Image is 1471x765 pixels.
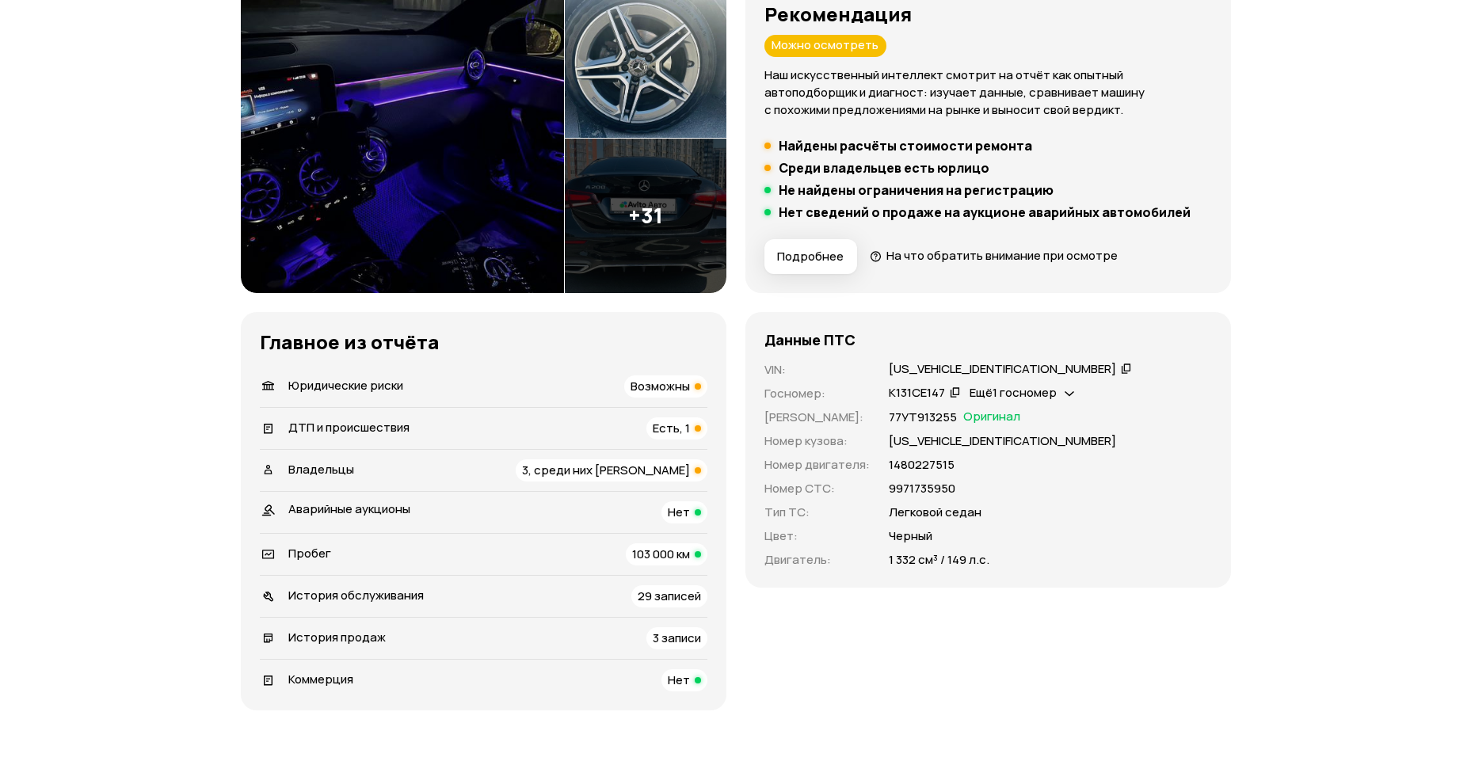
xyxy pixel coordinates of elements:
[764,361,870,379] p: VIN :
[764,409,870,426] p: [PERSON_NAME] :
[889,432,1116,450] p: [US_VEHICLE_IDENTIFICATION_NUMBER]
[764,551,870,569] p: Двигатель :
[777,249,844,265] span: Подробнее
[889,551,989,569] p: 1 332 см³ / 149 л.с.
[288,629,386,645] span: История продаж
[288,419,410,436] span: ДТП и происшествия
[779,138,1032,154] h5: Найдены расчёты стоимости ремонта
[764,480,870,497] p: Номер СТС :
[764,432,870,450] p: Номер кузова :
[764,331,856,348] h4: Данные ПТС
[653,420,690,436] span: Есть, 1
[764,3,1212,25] h3: Рекомендация
[764,456,870,474] p: Номер двигателя :
[638,588,701,604] span: 29 записей
[288,461,354,478] span: Владельцы
[886,247,1118,264] span: На что обратить внимание при осмотре
[522,462,690,478] span: 3, среди них [PERSON_NAME]
[889,527,932,545] p: Черный
[889,409,957,426] p: 77УТ913255
[631,378,690,394] span: Возможны
[764,385,870,402] p: Госномер :
[764,67,1212,119] p: Наш искусственный интеллект смотрит на отчёт как опытный автоподборщик и диагност: изучает данные...
[288,671,353,687] span: Коммерция
[889,504,981,521] p: Легковой седан
[653,630,701,646] span: 3 записи
[288,500,410,517] span: Аварийные аукционы
[779,204,1191,220] h5: Нет сведений о продаже на аукционе аварийных автомобилей
[779,182,1054,198] h5: Не найдены ограничения на регистрацию
[668,672,690,688] span: Нет
[632,546,690,562] span: 103 000 км
[288,587,424,603] span: История обслуживания
[764,504,870,521] p: Тип ТС :
[963,409,1020,426] span: Оригинал
[779,160,989,176] h5: Среди владельцев есть юрлицо
[288,377,403,394] span: Юридические риски
[260,331,707,353] h3: Главное из отчёта
[889,361,1116,378] div: [US_VEHICLE_IDENTIFICATION_NUMBER]
[764,527,870,545] p: Цвет :
[970,384,1057,401] span: Ещё 1 госномер
[764,35,886,57] div: Можно осмотреть
[889,456,955,474] p: 1480227515
[764,239,857,274] button: Подробнее
[870,247,1118,264] a: На что обратить внимание при осмотре
[889,480,955,497] p: 9971735950
[889,385,945,402] div: К131СЕ147
[668,504,690,520] span: Нет
[288,545,331,561] span: Пробег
